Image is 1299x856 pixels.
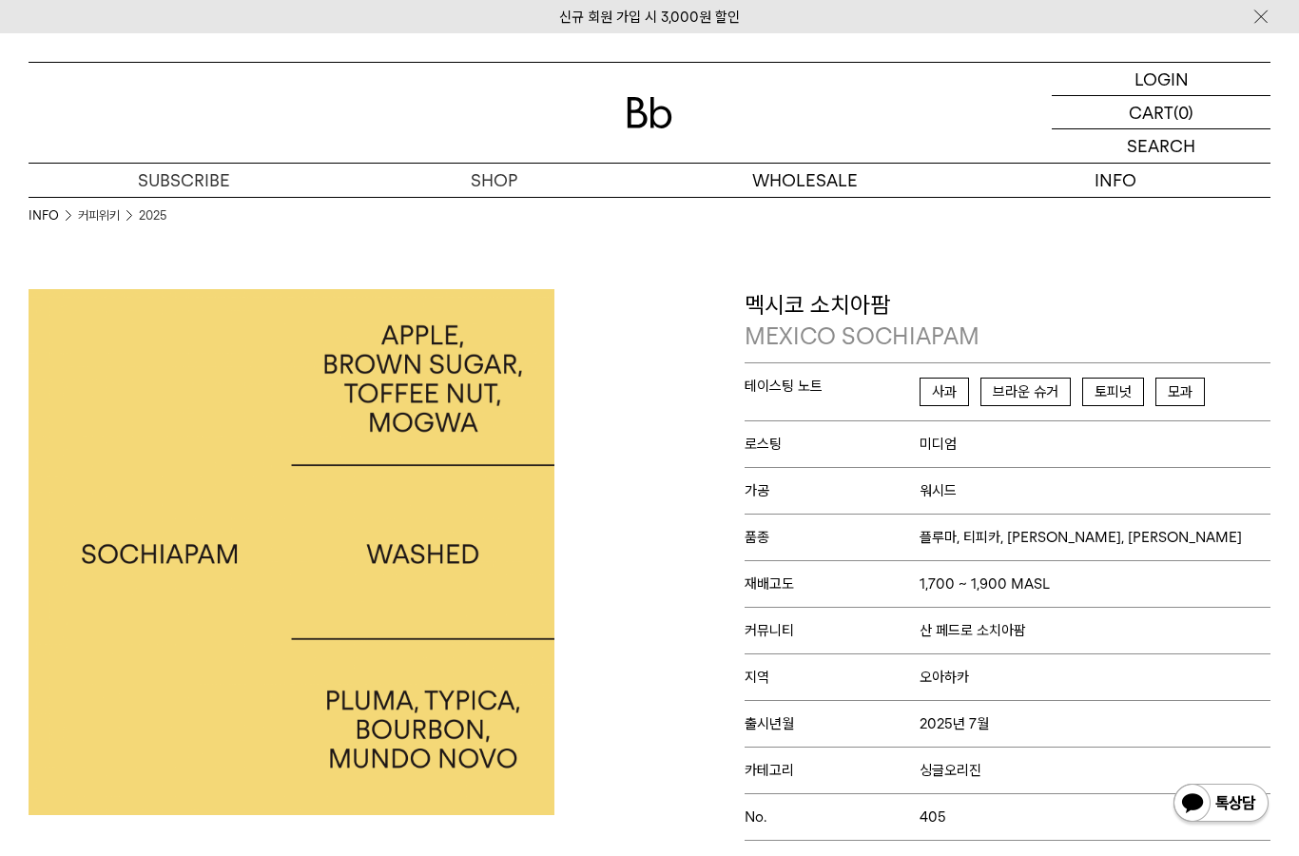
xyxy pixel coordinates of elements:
[745,669,920,686] span: 지역
[745,622,920,639] span: 커뮤니티
[980,378,1071,406] span: 브라운 슈거
[745,321,1270,353] p: MEXICO SOCHIAPAM
[649,164,960,197] p: WHOLESALE
[1172,782,1270,827] img: 카카오톡 채널 1:1 채팅 버튼
[745,715,920,732] span: 출시년월
[745,436,920,453] span: 로스팅
[1127,129,1195,163] p: SEARCH
[960,164,1271,197] p: INFO
[920,622,1026,639] span: 산 페드로 소치아팜
[1052,96,1270,129] a: CART (0)
[1052,63,1270,96] a: LOGIN
[745,289,1270,353] p: 멕시코 소치아팜
[920,529,1242,546] span: 플루마, 티피카, [PERSON_NAME], [PERSON_NAME]
[139,206,166,225] a: 2025
[339,164,650,197] a: SHOP
[920,762,981,779] span: 싱글오리진
[745,529,920,546] span: 품종
[559,9,740,26] a: 신규 회원 가입 시 3,000원 할인
[745,575,920,593] span: 재배고도
[745,808,920,826] span: No.
[29,164,339,197] a: SUBSCRIBE
[920,715,989,732] span: 2025년 7월
[920,808,946,826] span: 405
[1082,378,1144,406] span: 토피넛
[745,482,920,499] span: 가공
[920,575,1050,593] span: 1,700 ~ 1,900 MASL
[29,206,78,225] li: INFO
[1173,96,1193,128] p: (0)
[1155,378,1205,406] span: 모과
[1129,96,1173,128] p: CART
[78,206,120,225] a: 커피위키
[920,669,969,686] span: 오아하카
[627,97,672,128] img: 로고
[920,436,957,453] span: 미디엄
[920,378,969,406] span: 사과
[745,378,920,395] span: 테이스팅 노트
[1134,63,1189,95] p: LOGIN
[29,289,554,815] img: 멕시코 소치아팜MEXICO SOCHIAPAM
[745,762,920,779] span: 카테고리
[920,482,957,499] span: 워시드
